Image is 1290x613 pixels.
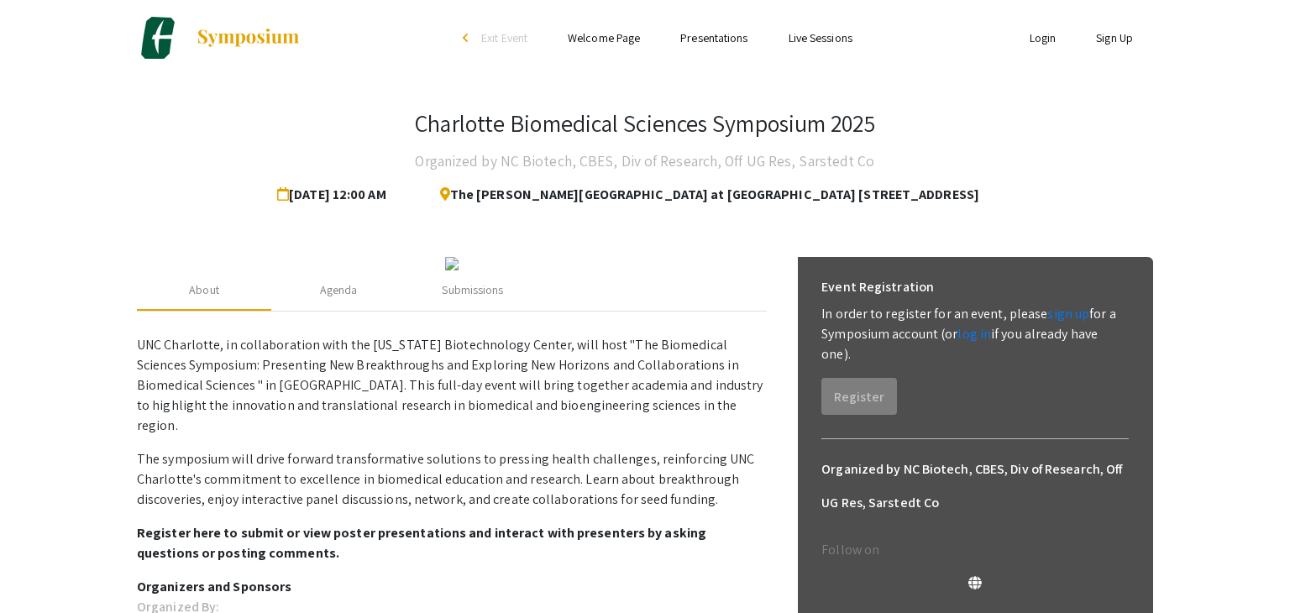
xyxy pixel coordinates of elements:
a: Sign Up [1096,30,1133,45]
h3: Charlotte Biomedical Sciences Symposium 2025 [415,109,874,138]
a: sign up [1047,305,1089,322]
p: UNC Charlotte, in collaboration with the [US_STATE] Biotechnology Center, will host "The Biomedic... [137,335,767,436]
p: In order to register for an event, please for a Symposium account (or if you already have one). [821,304,1129,364]
div: Submissions [442,281,503,299]
p: The symposium will drive forward transformative solutions to pressing health challenges, reinforc... [137,449,767,510]
a: Charlotte Biomedical Sciences Symposium 2025 [137,17,301,59]
img: c1384964-d4cf-4e9d-8fb0-60982fefffba.jpg [445,257,459,270]
p: Follow on [821,540,1129,560]
h6: Event Registration [821,270,934,304]
strong: Register here to submit or view poster presentations and interact with presenters by asking quest... [137,524,706,562]
a: Login [1030,30,1057,45]
a: log in [957,325,991,343]
a: Presentations [680,30,747,45]
a: Welcome Page [568,30,640,45]
span: [DATE] 12:00 AM [277,178,393,212]
img: Charlotte Biomedical Sciences Symposium 2025 [137,17,179,59]
h4: Organized by NC Biotech, CBES, Div of Research, Off UG Res, Sarstedt Co [415,144,874,178]
h6: Organized by NC Biotech, CBES, Div of Research, Off UG Res, Sarstedt Co [821,453,1129,520]
img: Symposium by ForagerOne [196,28,301,48]
a: Live Sessions [789,30,852,45]
span: The [PERSON_NAME][GEOGRAPHIC_DATA] at [GEOGRAPHIC_DATA] [STREET_ADDRESS] [427,178,979,212]
div: arrow_back_ios [463,33,473,43]
div: About [189,281,219,299]
button: Register [821,378,897,415]
p: Organizers and Sponsors [137,577,767,597]
span: Exit Event [481,30,527,45]
div: Agenda [320,281,358,299]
